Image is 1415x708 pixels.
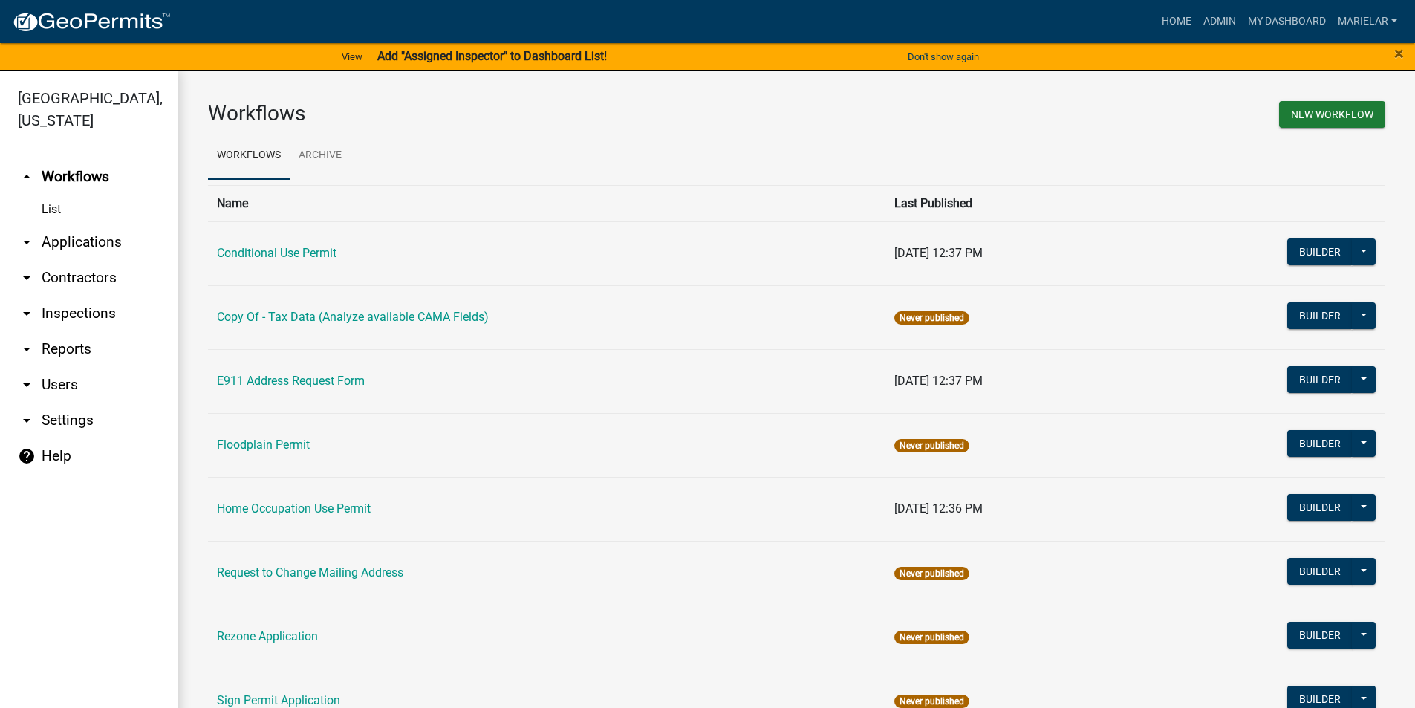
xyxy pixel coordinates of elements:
[217,565,403,579] a: Request to Change Mailing Address
[217,310,489,324] a: Copy Of - Tax Data (Analyze available CAMA Fields)
[1242,7,1332,36] a: My Dashboard
[18,447,36,465] i: help
[217,374,365,388] a: E911 Address Request Form
[894,246,983,260] span: [DATE] 12:37 PM
[217,629,318,643] a: Rezone Application
[1287,302,1353,329] button: Builder
[1287,622,1353,649] button: Builder
[894,501,983,516] span: [DATE] 12:36 PM
[1156,7,1197,36] a: Home
[217,246,336,260] a: Conditional Use Permit
[885,185,1133,221] th: Last Published
[1394,43,1404,64] span: ×
[217,438,310,452] a: Floodplain Permit
[894,311,969,325] span: Never published
[18,376,36,394] i: arrow_drop_down
[208,185,885,221] th: Name
[1394,45,1404,62] button: Close
[894,374,983,388] span: [DATE] 12:37 PM
[1332,7,1403,36] a: marielar
[1279,101,1385,128] button: New Workflow
[1197,7,1242,36] a: Admin
[18,168,36,186] i: arrow_drop_up
[894,439,969,452] span: Never published
[18,269,36,287] i: arrow_drop_down
[1287,238,1353,265] button: Builder
[894,567,969,580] span: Never published
[1287,558,1353,585] button: Builder
[18,412,36,429] i: arrow_drop_down
[18,233,36,251] i: arrow_drop_down
[894,631,969,644] span: Never published
[18,340,36,358] i: arrow_drop_down
[336,45,368,69] a: View
[1287,430,1353,457] button: Builder
[18,305,36,322] i: arrow_drop_down
[1287,366,1353,393] button: Builder
[1287,494,1353,521] button: Builder
[894,695,969,708] span: Never published
[217,501,371,516] a: Home Occupation Use Permit
[377,49,607,63] strong: Add "Assigned Inspector" to Dashboard List!
[217,693,340,707] a: Sign Permit Application
[902,45,985,69] button: Don't show again
[208,132,290,180] a: Workflows
[290,132,351,180] a: Archive
[208,101,786,126] h3: Workflows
